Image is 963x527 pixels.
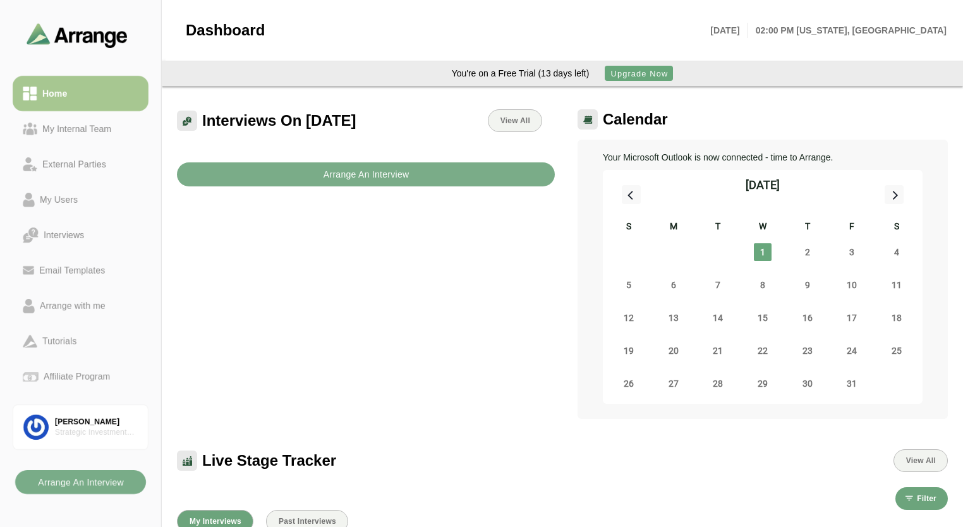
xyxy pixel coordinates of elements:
div: T [785,219,830,236]
a: Home [13,76,148,111]
span: Tuesday, October 14, 2025 [709,309,727,327]
span: Tuesday, October 21, 2025 [709,342,727,360]
span: Sunday, October 12, 2025 [620,309,638,327]
span: Sunday, October 5, 2025 [620,276,638,294]
span: Sunday, October 26, 2025 [620,375,638,392]
a: My Users [13,182,148,217]
span: Friday, October 24, 2025 [843,342,861,360]
span: Friday, October 3, 2025 [843,243,861,261]
div: My Users [35,192,83,207]
div: Strategic Investment Group [55,427,138,438]
span: Tuesday, October 7, 2025 [709,276,727,294]
div: S [874,219,919,236]
span: Saturday, October 18, 2025 [888,309,905,327]
span: Friday, October 31, 2025 [843,375,861,392]
span: Wednesday, October 15, 2025 [754,309,772,327]
span: Saturday, October 25, 2025 [888,342,905,360]
button: Upgrade Now [605,66,673,81]
span: Upgrade Now [610,69,668,78]
p: [DATE] [710,23,748,38]
span: Thursday, October 9, 2025 [799,276,816,294]
span: Thursday, October 30, 2025 [799,375,816,392]
span: Dashboard [186,21,265,40]
span: Friday, October 17, 2025 [843,309,861,327]
span: Wednesday, October 29, 2025 [754,375,772,392]
span: Past Interviews [278,517,336,526]
span: Thursday, October 16, 2025 [799,309,816,327]
span: Monday, October 13, 2025 [665,309,682,327]
a: View All [488,109,542,132]
div: Interviews [39,227,89,243]
div: Home [37,86,72,101]
button: Arrange An Interview [15,470,146,494]
div: F [830,219,875,236]
p: 02:00 PM [US_STATE], [GEOGRAPHIC_DATA] [748,23,947,38]
a: Arrange with me [13,288,148,324]
span: Monday, October 27, 2025 [665,375,682,392]
div: Email Templates [34,263,110,278]
span: Calendar [603,110,668,129]
p: Your Microsoft Outlook is now connected - time to Arrange. [603,150,923,165]
a: Email Templates [13,253,148,288]
div: T [696,219,741,236]
b: Arrange An Interview [37,470,124,494]
span: Thursday, October 2, 2025 [799,243,816,261]
span: My Interviews [189,517,241,526]
span: Wednesday, October 22, 2025 [754,342,772,360]
div: W [741,219,785,236]
span: Monday, October 20, 2025 [665,342,682,360]
a: My Internal Team [13,111,148,147]
span: Sunday, October 19, 2025 [620,342,638,360]
span: Interviews on [DATE] [202,111,356,130]
a: Affiliate Program [13,359,148,394]
button: Arrange An Interview [177,162,555,186]
span: Live Stage Tracker [202,451,336,470]
div: M [651,219,696,236]
div: Tutorials [37,334,82,349]
div: S [607,219,651,236]
div: External Parties [37,157,111,172]
span: Thursday, October 23, 2025 [799,342,816,360]
span: Saturday, October 11, 2025 [888,276,905,294]
a: External Parties [13,147,148,182]
div: [PERSON_NAME] [55,416,138,427]
div: [DATE] [746,176,780,194]
div: My Internal Team [37,121,116,136]
a: Tutorials [13,324,148,359]
span: Wednesday, October 8, 2025 [754,276,772,294]
span: Friday, October 10, 2025 [843,276,861,294]
img: arrangeai-name-small-logo.4d2b8aee.svg [27,23,128,47]
span: Wednesday, October 1, 2025 [754,243,772,261]
span: Tuesday, October 28, 2025 [709,375,727,392]
span: View All [500,116,530,125]
a: Interviews [13,217,148,253]
span: Filter [916,494,936,503]
button: Filter [895,487,948,510]
div: Affiliate Program [39,369,115,384]
div: Arrange with me [35,298,111,313]
button: View All [893,449,948,472]
div: You're on a Free Trial (13 days left) [452,66,590,80]
span: Monday, October 6, 2025 [665,276,682,294]
span: View All [905,456,936,465]
a: [PERSON_NAME]Strategic Investment Group [13,404,148,450]
span: Saturday, October 4, 2025 [888,243,905,261]
b: Arrange An Interview [323,162,409,186]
